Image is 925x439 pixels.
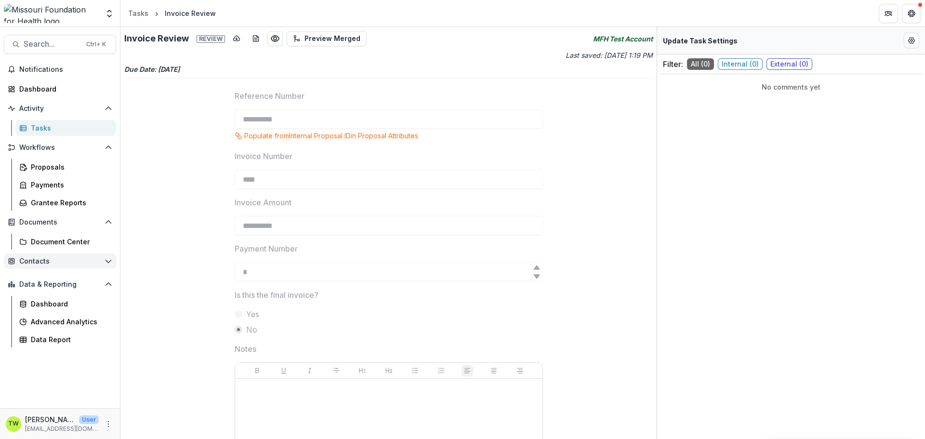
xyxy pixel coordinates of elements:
a: Dashboard [15,296,116,312]
button: Get Help [902,4,921,23]
span: Contacts [19,257,101,266]
button: Open entity switcher [103,4,116,23]
a: Payments [15,177,116,193]
span: No [246,324,257,335]
p: Invoice Number [235,150,292,162]
p: Invoice Amount [235,197,291,208]
span: Internal ( 0 ) [718,58,763,70]
p: Update Task Settings [663,36,738,46]
a: Dashboard [4,81,116,97]
span: Workflows [19,144,101,152]
p: [EMAIL_ADDRESS][DOMAIN_NAME] [25,425,99,433]
div: Tasks [31,123,108,133]
p: User [79,415,99,424]
div: Dashboard [19,84,108,94]
span: External ( 0 ) [766,58,812,70]
button: Align Center [488,365,500,376]
span: Documents [19,218,101,226]
button: Open Documents [4,214,116,230]
p: Payment Number [235,243,298,254]
h2: Invoice Review [124,33,225,44]
div: Document Center [31,237,108,247]
span: Notifications [19,66,112,74]
div: Grantee Reports [31,198,108,208]
div: Payments [31,180,108,190]
span: Search... [24,40,80,49]
button: Notifications [4,62,116,77]
button: Partners [879,4,898,23]
p: Last saved: [DATE] 1:19 PM [391,50,653,60]
a: Advanced Analytics [15,314,116,330]
button: download-word-button [248,31,264,46]
span: Review [197,35,225,43]
button: Heading 2 [383,365,395,376]
button: download-button [229,31,244,46]
div: Data Report [31,334,108,345]
span: Activity [19,105,101,113]
div: Ctrl + K [84,39,108,50]
button: Align Right [514,365,526,376]
button: More [103,418,114,430]
span: All ( 0 ) [687,58,714,70]
p: [PERSON_NAME] [25,414,75,425]
button: Bullet List [409,365,421,376]
img: Missouri Foundation for Health logo [4,4,99,23]
button: Search... [4,35,116,54]
a: Document Center [15,234,116,250]
button: Open Data & Reporting [4,277,116,292]
button: Open Contacts [4,253,116,269]
div: Torey Wall [8,421,19,427]
a: Data Report [15,332,116,347]
span: Data & Reporting [19,280,101,289]
p: Notes [235,343,256,355]
button: Italicize [304,365,316,376]
p: Reference Number [235,90,304,102]
p: No comments yet [663,82,919,92]
button: Preview Merged [287,31,367,46]
p: Is this the final invoice? [235,289,318,301]
div: Tasks [128,8,148,18]
span: Yes [246,308,259,320]
div: Advanced Analytics [31,317,108,327]
p: Filter: [663,58,683,70]
button: Preview 6214f918-a2b2-4972-af87-68c221806936.pdf [267,31,283,46]
button: Bold [251,365,263,376]
nav: breadcrumb [124,6,220,20]
i: MFH Test Account [593,34,653,44]
button: Align Left [462,365,473,376]
button: Heading 1 [357,365,368,376]
p: Populate from Internal Proposal ID in Proposal Attributes [244,131,418,141]
div: Invoice Review [165,8,216,18]
p: Due Date: [DATE] [124,64,653,74]
a: Tasks [124,6,152,20]
button: Strike [330,365,342,376]
div: Proposals [31,162,108,172]
button: Ordered List [436,365,447,376]
button: Underline [278,365,290,376]
div: Dashboard [31,299,108,309]
button: Open Workflows [4,140,116,155]
a: Grantee Reports [15,195,116,211]
a: Proposals [15,159,116,175]
button: Open Activity [4,101,116,116]
button: Edit Form Settings [904,33,919,48]
a: Tasks [15,120,116,136]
